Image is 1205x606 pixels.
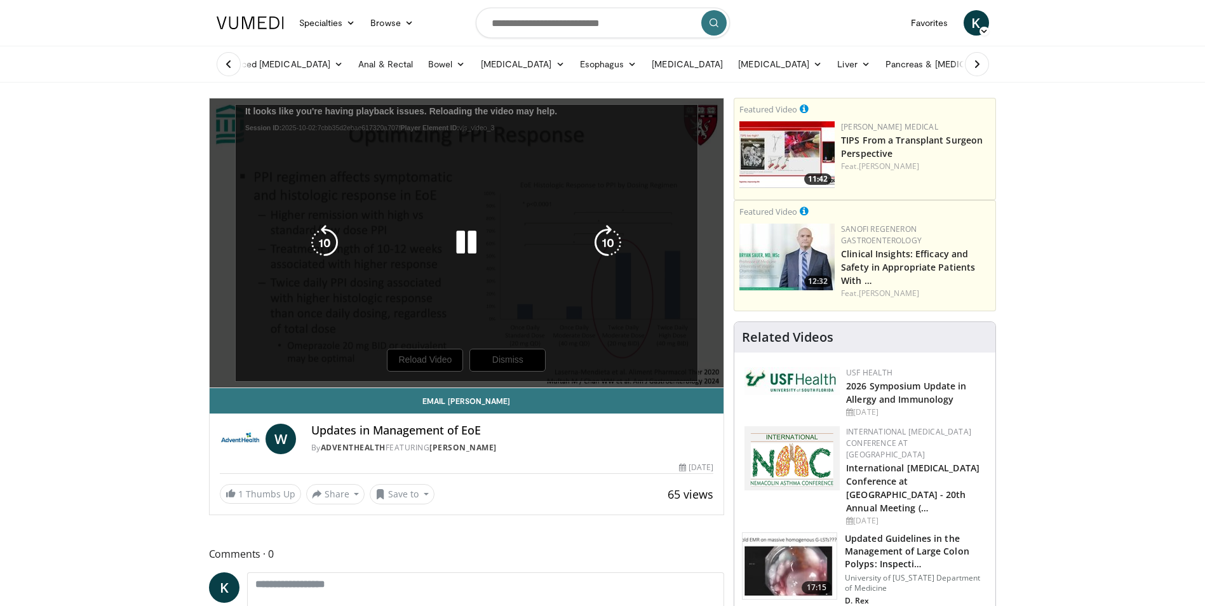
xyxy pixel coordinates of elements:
[311,442,714,454] div: By FEATURING
[744,426,840,490] img: 9485e4e4-7c5e-4f02-b036-ba13241ea18b.png.150x105_q85_autocrop_double_scale_upscale_version-0.2.png
[220,484,301,504] a: 1 Thumbs Up
[739,224,835,290] img: bf9ce42c-6823-4735-9d6f-bc9dbebbcf2c.png.150x105_q85_crop-smart_upscale.jpg
[668,487,713,502] span: 65 views
[802,581,832,594] span: 17:15
[878,51,1027,77] a: Pancreas & [MEDICAL_DATA]
[804,276,831,287] span: 12:32
[846,380,966,405] a: 2026 Symposium Update in Allergy and Immunology
[739,104,797,115] small: Featured Video
[421,51,473,77] a: Bowel
[743,533,837,599] img: dfcfcb0d-b871-4e1a-9f0c-9f64970f7dd8.150x105_q85_crop-smart_upscale.jpg
[964,10,989,36] a: K
[220,424,260,454] img: AdventHealth
[846,462,979,514] a: International [MEDICAL_DATA] Conference at [GEOGRAPHIC_DATA] - 20th Annual Meeting (…
[845,532,988,570] h3: Updated Guidelines in the Management of Large Colon Polyps: Inspecti…
[321,442,386,453] a: AdventHealth
[370,484,434,504] button: Save to
[841,288,990,299] div: Feat.
[210,388,724,414] a: Email [PERSON_NAME]
[210,98,724,388] video-js: Video Player
[903,10,956,36] a: Favorites
[846,515,985,527] div: [DATE]
[841,134,983,159] a: TIPS From a Transplant Surgeon Perspective
[846,367,892,378] a: USF Health
[209,572,239,603] a: K
[739,121,835,188] a: 11:42
[859,161,919,172] a: [PERSON_NAME]
[644,51,730,77] a: [MEDICAL_DATA]
[572,51,645,77] a: Esophagus
[217,17,284,29] img: VuMedi Logo
[679,462,713,473] div: [DATE]
[209,51,351,77] a: Advanced [MEDICAL_DATA]
[859,288,919,299] a: [PERSON_NAME]
[739,206,797,217] small: Featured Video
[311,424,714,438] h4: Updates in Management of EoE
[845,573,988,593] p: University of [US_STATE] Department of Medicine
[841,121,938,132] a: [PERSON_NAME] Medical
[846,426,971,460] a: International [MEDICAL_DATA] Conference at [GEOGRAPHIC_DATA]
[739,224,835,290] a: 12:32
[363,10,421,36] a: Browse
[429,442,497,453] a: [PERSON_NAME]
[841,161,990,172] div: Feat.
[830,51,877,77] a: Liver
[846,407,985,418] div: [DATE]
[845,596,988,606] p: D. Rex
[238,488,243,500] span: 1
[744,367,840,395] img: 6ba8804a-8538-4002-95e7-a8f8012d4a11.png.150x105_q85_autocrop_double_scale_upscale_version-0.2.jpg
[841,248,975,286] a: Clinical Insights: Efficacy and Safety in Appropriate Patients With …
[209,546,725,562] span: Comments 0
[476,8,730,38] input: Search topics, interventions
[266,424,296,454] a: W
[351,51,421,77] a: Anal & Rectal
[804,173,831,185] span: 11:42
[841,224,922,246] a: Sanofi Regeneron Gastroenterology
[739,121,835,188] img: 4003d3dc-4d84-4588-a4af-bb6b84f49ae6.150x105_q85_crop-smart_upscale.jpg
[730,51,830,77] a: [MEDICAL_DATA]
[306,484,365,504] button: Share
[473,51,572,77] a: [MEDICAL_DATA]
[292,10,363,36] a: Specialties
[742,330,833,345] h4: Related Videos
